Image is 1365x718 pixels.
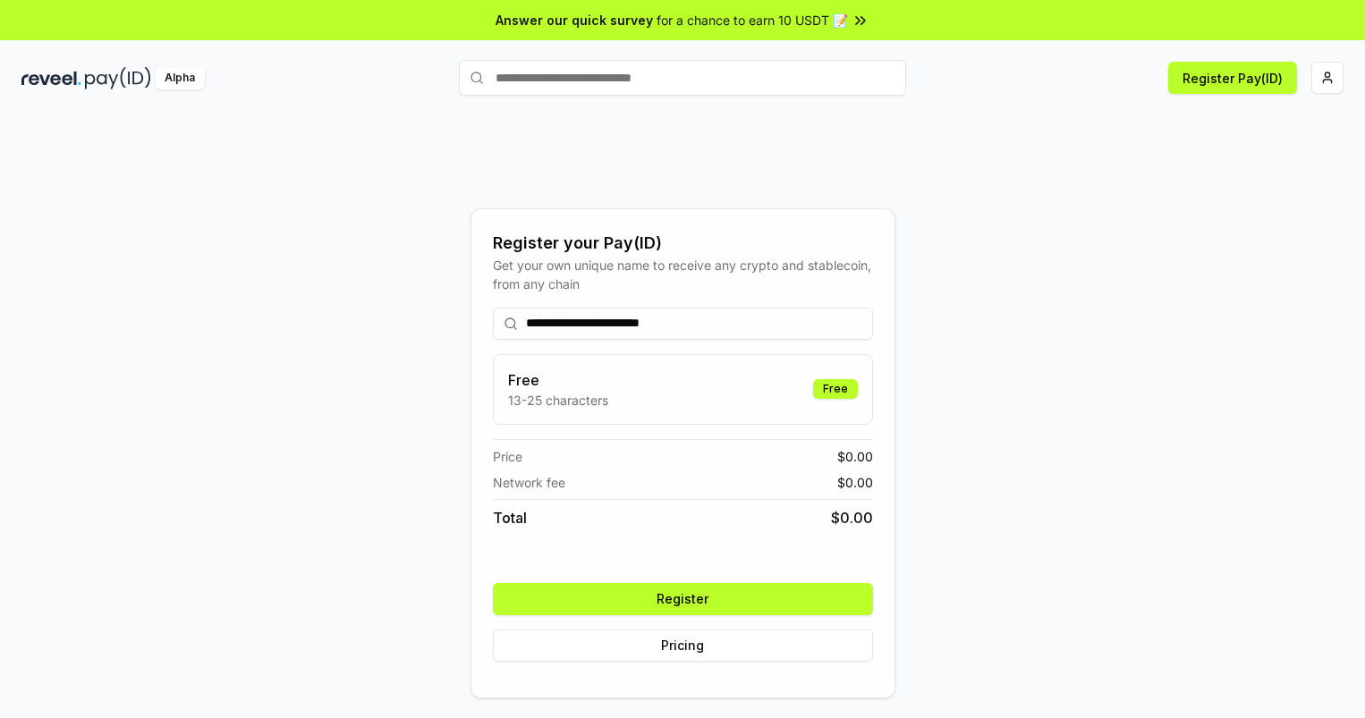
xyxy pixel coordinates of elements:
[831,507,873,528] span: $ 0.00
[493,473,565,492] span: Network fee
[508,391,608,410] p: 13-25 characters
[493,583,873,615] button: Register
[813,379,858,399] div: Free
[21,67,81,89] img: reveel_dark
[493,256,873,293] div: Get your own unique name to receive any crypto and stablecoin, from any chain
[493,629,873,662] button: Pricing
[837,447,873,466] span: $ 0.00
[837,473,873,492] span: $ 0.00
[1168,62,1297,94] button: Register Pay(ID)
[493,447,522,466] span: Price
[508,369,608,391] h3: Free
[493,231,873,256] div: Register your Pay(ID)
[493,507,527,528] span: Total
[657,11,848,30] span: for a chance to earn 10 USDT 📝
[496,11,653,30] span: Answer our quick survey
[85,67,151,89] img: pay_id
[155,67,205,89] div: Alpha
